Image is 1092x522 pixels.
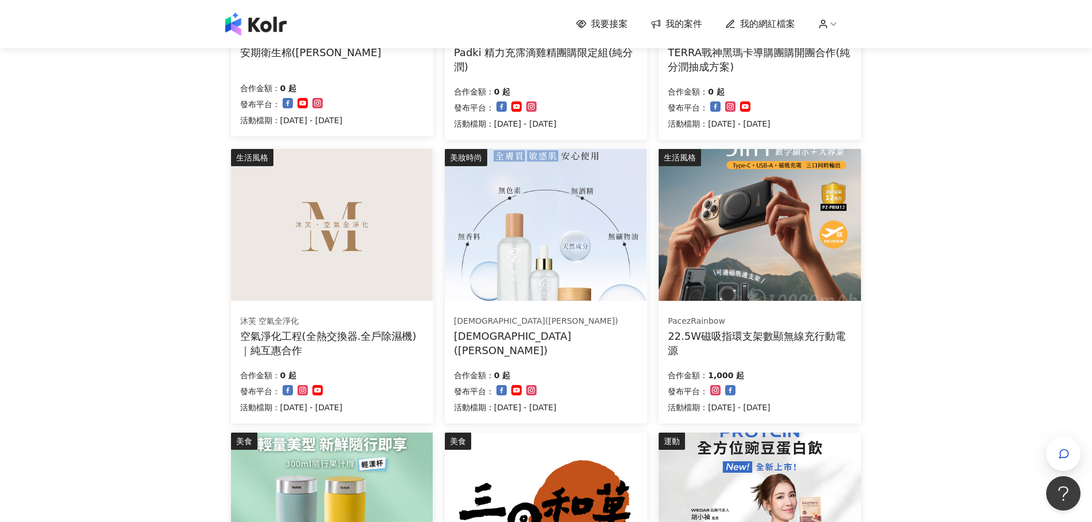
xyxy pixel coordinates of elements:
p: 發布平台： [668,384,708,398]
div: [DEMOGRAPHIC_DATA]([PERSON_NAME]) [454,329,638,358]
div: TERRA戰神黑瑪卡導購團購開團合作(純分潤抽成方案) [668,45,852,74]
span: 我的網紅檔案 [740,18,795,30]
p: 0 起 [708,85,725,99]
p: 發布平台： [668,101,708,115]
div: 運動 [659,433,685,450]
p: 發布平台： [240,384,280,398]
p: 發布平台： [240,97,280,111]
div: 生活風格 [231,149,273,166]
div: PacezRainbow [668,316,851,327]
div: 安期衛生棉([PERSON_NAME] [240,45,382,60]
div: 沐芙 空氣全淨化 [240,316,424,327]
img: 空氣淨化工程 [231,149,433,301]
p: 活動檔期：[DATE] - [DATE] [668,117,770,131]
p: 0 起 [494,85,511,99]
div: 美食 [231,433,257,450]
p: 活動檔期：[DATE] - [DATE] [668,401,770,414]
p: 發布平台： [454,384,494,398]
p: 合作金額： [454,368,494,382]
p: 活動檔期：[DATE] - [DATE] [240,113,343,127]
a: 我要接案 [576,18,628,30]
a: 我的網紅檔案 [725,18,795,30]
p: 合作金額： [240,81,280,95]
div: 美妝時尚 [445,149,487,166]
span: 我要接案 [591,18,628,30]
div: [DEMOGRAPHIC_DATA]([PERSON_NAME]) [454,316,637,327]
div: Padki 精力充霈滴雞精團購限定組(純分潤) [454,45,638,74]
div: 空氣淨化工程(全熱交換器.全戶除濕機)｜純互惠合作 [240,329,424,358]
span: 我的案件 [666,18,702,30]
p: 活動檔期：[DATE] - [DATE] [454,117,557,131]
div: 生活風格 [659,149,701,166]
p: 合作金額： [240,368,280,382]
p: 0 起 [280,81,297,95]
div: 22.5W磁吸指環支架數顯無線充行動電源 [668,329,852,358]
p: 發布平台： [454,101,494,115]
p: 0 起 [280,368,297,382]
p: 合作金額： [668,85,708,99]
p: 活動檔期：[DATE] - [DATE] [454,401,557,414]
img: 極辰保濕保養系列 [445,149,647,301]
div: 美食 [445,433,471,450]
p: 合作金額： [454,85,494,99]
p: 1,000 起 [708,368,744,382]
p: 活動檔期：[DATE] - [DATE] [240,401,343,414]
p: 合作金額： [668,368,708,382]
p: 0 起 [494,368,511,382]
a: 我的案件 [651,18,702,30]
iframe: Help Scout Beacon - Open [1046,476,1081,511]
img: logo [225,13,287,36]
img: 22.5W磁吸指環支架數顯無線充行動電源 [659,149,860,301]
